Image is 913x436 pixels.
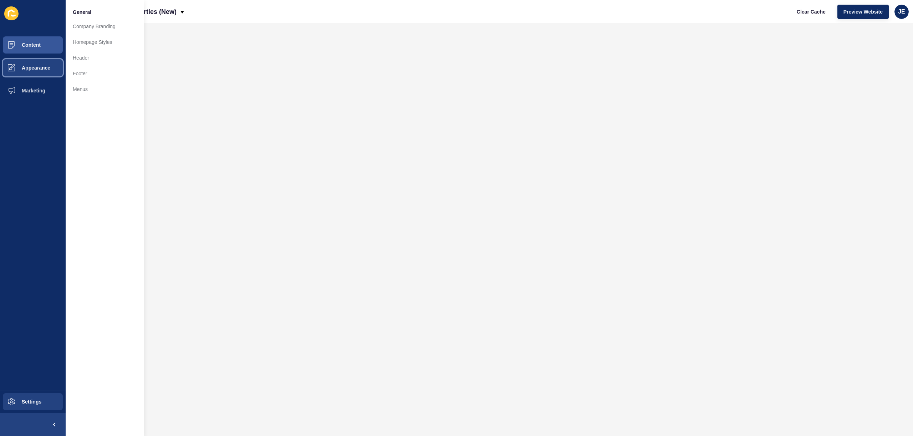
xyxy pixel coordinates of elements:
a: Header [66,50,144,66]
span: General [73,9,91,16]
button: Preview Website [837,5,889,19]
a: Company Branding [66,19,144,34]
a: Homepage Styles [66,34,144,50]
button: Clear Cache [791,5,832,19]
a: Footer [66,66,144,81]
span: JE [898,8,905,15]
span: Clear Cache [797,8,826,15]
a: Menus [66,81,144,97]
span: Preview Website [843,8,883,15]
